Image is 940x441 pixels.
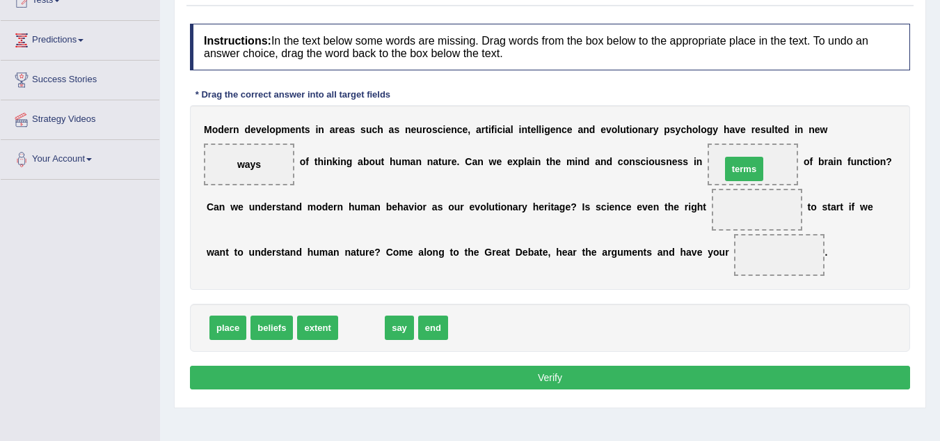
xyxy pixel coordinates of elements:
[751,124,755,135] b: r
[314,156,318,167] b: t
[804,156,810,167] b: o
[868,156,872,167] b: t
[623,156,630,167] b: o
[190,88,396,101] div: * Drag the correct answer into all target fields
[680,124,686,135] b: c
[672,156,678,167] b: e
[276,124,282,135] b: p
[703,201,706,212] b: t
[463,124,468,135] b: e
[712,124,718,135] b: y
[617,124,620,135] b: l
[207,247,214,258] b: w
[422,124,426,135] b: r
[571,201,577,212] b: ?
[255,201,261,212] b: n
[660,156,666,167] b: s
[465,156,472,167] b: C
[250,124,256,135] b: e
[290,201,296,212] b: n
[423,201,427,212] b: r
[405,124,411,135] b: n
[584,156,590,167] b: d
[360,201,369,212] b: m
[740,124,746,135] b: e
[369,201,374,212] b: a
[335,124,338,135] b: r
[1,140,159,175] a: Your Account
[836,156,843,167] b: n
[638,124,644,135] b: n
[300,156,306,167] b: o
[394,124,399,135] b: s
[601,201,607,212] b: c
[507,201,513,212] b: n
[860,201,868,212] b: w
[735,124,740,135] b: v
[262,124,267,135] b: e
[686,124,692,135] b: h
[1,21,159,56] a: Predictions
[317,156,324,167] b: h
[539,201,544,212] b: e
[507,156,513,167] b: e
[809,156,813,167] b: f
[808,124,815,135] b: n
[326,156,333,167] b: n
[688,201,691,212] b: i
[691,201,697,212] b: g
[606,124,612,135] b: v
[707,124,713,135] b: g
[527,156,532,167] b: a
[502,124,505,135] b: i
[649,124,653,135] b: r
[532,156,535,167] b: i
[256,124,262,135] b: v
[521,124,527,135] b: n
[408,201,414,212] b: v
[360,124,366,135] b: s
[766,124,772,135] b: u
[635,156,641,167] b: s
[620,124,626,135] b: u
[489,156,497,167] b: w
[417,201,423,212] b: o
[495,201,498,212] b: t
[496,156,502,167] b: e
[396,156,402,167] b: u
[481,124,485,135] b: r
[880,156,886,167] b: n
[457,156,460,167] b: .
[475,201,480,212] b: v
[851,156,857,167] b: u
[544,201,548,212] b: r
[840,201,843,212] b: t
[457,124,463,135] b: c
[281,124,289,135] b: m
[330,124,335,135] b: a
[618,156,623,167] b: c
[230,124,233,135] b: r
[554,201,559,212] b: a
[404,201,409,212] b: a
[486,201,489,212] b: l
[411,156,416,167] b: a
[774,124,778,135] b: t
[322,201,328,212] b: d
[315,124,318,135] b: i
[668,201,674,212] b: h
[535,156,541,167] b: n
[476,124,481,135] b: a
[575,156,577,167] b: i
[734,234,825,276] span: Drop target
[610,201,615,212] b: e
[550,156,556,167] b: h
[629,156,635,167] b: n
[653,201,660,212] b: n
[224,124,230,135] b: e
[234,247,238,258] b: t
[375,156,381,167] b: u
[427,156,433,167] b: n
[337,201,344,212] b: n
[536,124,539,135] b: l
